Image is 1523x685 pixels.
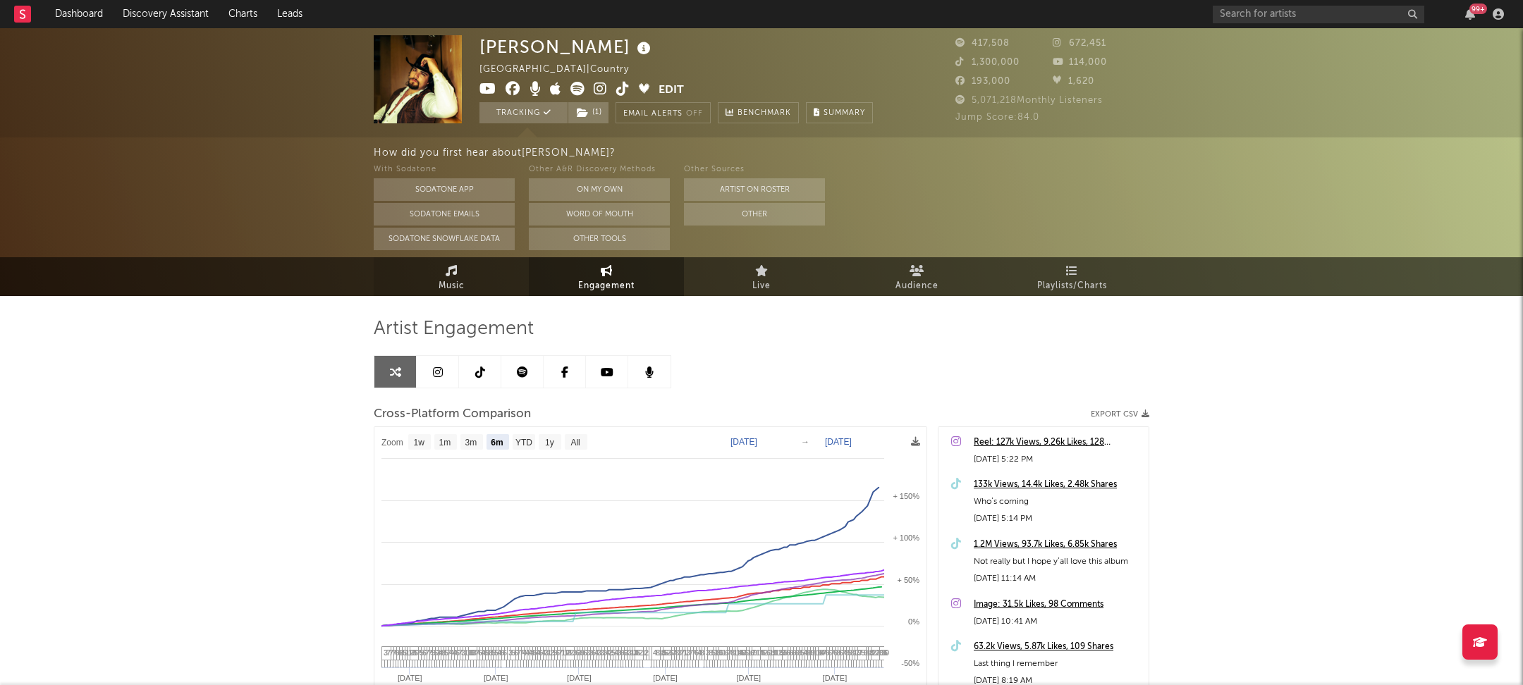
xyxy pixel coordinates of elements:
span: 7 [672,648,676,657]
span: 4 [542,648,546,657]
button: Tracking [479,102,568,123]
div: Last thing I remember [974,655,1142,672]
span: 6 [478,648,482,657]
span: 6 [695,648,699,657]
a: Audience [839,257,994,296]
span: 193,000 [955,77,1010,86]
span: 6 [766,648,771,657]
button: Word Of Mouth [529,203,670,226]
span: 19 [867,648,875,657]
div: [PERSON_NAME] [479,35,654,58]
span: 2 [644,648,649,657]
span: 4 [653,648,657,657]
span: Playlists/Charts [1037,278,1107,295]
span: 8 [797,648,802,657]
span: 10 [714,648,723,657]
span: Benchmark [738,105,791,122]
span: Jump Score: 84.0 [955,113,1039,122]
span: 7 [458,648,463,657]
text: → [801,437,809,447]
a: 1.2M Views, 93.7k Likes, 6.85k Shares [974,536,1142,553]
span: 17 [747,648,756,657]
span: 4 [453,648,457,657]
text: All [570,438,580,448]
span: 3 [600,648,604,657]
span: 2 [639,648,643,657]
span: 6 [725,648,729,657]
span: 6 [500,648,504,657]
span: 6 [789,648,793,657]
em: Off [686,110,703,118]
span: 6 [395,648,399,657]
button: Sodatone Emails [374,203,515,226]
text: Zoom [381,438,403,448]
a: Benchmark [718,102,799,123]
div: [DATE] 5:22 PM [974,451,1142,468]
div: Who’s coming [974,493,1142,510]
span: 7 [692,648,696,657]
button: 99+ [1465,8,1475,20]
text: [DATE] [567,674,592,682]
span: 6 [455,648,460,657]
div: Image: 31.5k Likes, 98 Comments [974,596,1142,613]
span: 10 [630,648,639,657]
a: Playlists/Charts [994,257,1149,296]
div: Other A&R Discovery Methods [529,161,670,178]
span: 7 [728,648,732,657]
span: 8 [656,648,660,657]
button: On My Own [529,178,670,201]
span: 6 [795,648,799,657]
div: [GEOGRAPHIC_DATA] | Country [479,61,645,78]
span: 12 [561,648,570,657]
span: Engagement [578,278,635,295]
span: 6 [484,648,488,657]
span: 6 [422,648,427,657]
span: 4 [536,648,540,657]
span: 4 [450,648,454,657]
span: 7 [689,648,693,657]
span: 15 [659,648,667,657]
button: Sodatone Snowflake Data [374,228,515,250]
a: Live [684,257,839,296]
div: Other Sources [684,161,825,178]
span: 4 [606,648,610,657]
span: 5 [494,648,499,657]
text: 6m [491,438,503,448]
text: + 150% [893,492,919,500]
span: 417,508 [955,39,1010,48]
span: Summary [824,109,865,117]
span: 7 [831,648,835,657]
span: 6 [833,648,838,657]
span: 4 [803,648,807,657]
span: 8 [806,648,810,657]
span: 4 [697,648,702,657]
span: 7 [447,648,451,657]
span: 6 [514,648,518,657]
div: 133k Views, 14.4k Likes, 2.48k Shares [974,476,1142,493]
span: 3 [384,648,388,657]
span: 3 [678,648,682,657]
span: 6 [620,648,624,657]
input: Search for artists [1213,6,1424,23]
div: Reel: 127k Views, 9.26k Likes, 128 Comments [974,434,1142,451]
span: 18 [775,648,783,657]
span: 9 [864,648,868,657]
span: ( 1 ) [568,102,609,123]
span: 5 [848,648,852,657]
span: 4 [614,648,618,657]
div: 63.2k Views, 5.87k Likes, 109 Shares [974,638,1142,655]
div: [DATE] 5:14 PM [974,510,1142,527]
span: 7 [842,648,846,657]
a: Music [374,257,529,296]
span: Cross-Platform Comparison [374,406,531,423]
span: 5 [553,648,557,657]
span: 8 [441,648,446,657]
span: 2 [667,648,671,657]
button: Edit [659,82,684,99]
span: 4 [481,648,485,657]
button: Summary [806,102,873,123]
text: 1w [414,438,425,448]
a: Engagement [529,257,684,296]
span: 7 [389,648,393,657]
